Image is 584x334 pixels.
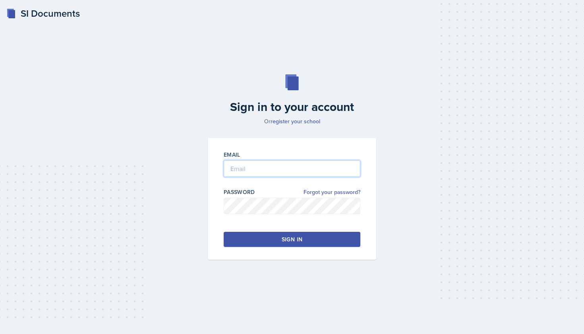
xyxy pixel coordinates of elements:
a: Forgot your password? [304,188,360,196]
button: Sign in [224,232,360,247]
a: register your school [271,117,320,125]
h2: Sign in to your account [203,100,381,114]
a: SI Documents [6,6,80,21]
div: Sign in [282,235,302,243]
label: Email [224,151,240,159]
p: Or [203,117,381,125]
input: Email [224,160,360,177]
label: Password [224,188,255,196]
